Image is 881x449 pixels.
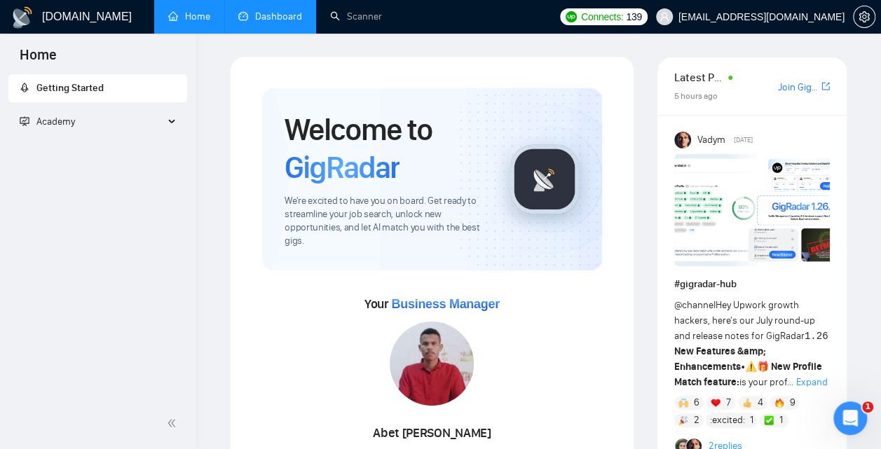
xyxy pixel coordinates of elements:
span: Academy [20,116,75,127]
a: export [821,80,830,93]
span: 6 [694,396,699,410]
span: ⚠️ [745,361,757,373]
span: Business Manager [391,297,499,311]
a: Join GigRadar Slack Community [778,80,819,95]
img: ❤️ [711,398,720,408]
button: setting [853,6,875,28]
li: Getting Started [8,74,187,102]
img: ✅ [764,415,774,425]
a: setting [853,11,875,22]
span: setting [854,11,875,22]
span: :excited: [709,413,744,428]
code: 1.26 [805,331,828,342]
span: double-left [167,416,181,430]
span: Your [364,296,500,312]
span: 9 [789,396,795,410]
h1: Welcome to [285,111,487,186]
span: @channel [674,299,716,311]
strong: New Features &amp; Enhancements [674,345,766,373]
img: gigradar-logo.png [510,144,580,214]
span: 1 [749,413,753,427]
h1: # gigradar-hub [674,277,830,292]
span: Latest Posts from the GigRadar Community [674,69,724,86]
span: fund-projection-screen [20,116,29,126]
span: We're excited to have you on board. Get ready to streamline your job search, unlock new opportuni... [285,195,487,248]
span: Connects: [581,9,623,25]
a: dashboardDashboard [238,11,302,22]
img: F09AC4U7ATU-image.png [674,154,842,266]
img: Vadym [674,132,691,148]
span: Vadym [697,132,725,148]
span: 2 [694,413,699,427]
img: upwork-logo.png [566,11,577,22]
img: 🔥 [774,398,784,408]
span: 1 [779,413,782,427]
span: 5 hours ago [674,91,718,101]
div: Abet [PERSON_NAME] [317,422,546,445]
img: 🙌 [678,398,688,408]
span: Getting Started [36,82,104,94]
span: 1 [862,401,873,413]
span: GigRadar [285,148,399,186]
span: export [821,81,830,92]
span: Expand [796,376,828,388]
img: 🎉 [678,415,688,425]
span: Home [8,45,68,74]
span: rocket [20,83,29,92]
span: Hey Upwork growth hackers, here's our July round-up and release notes for GigRadar • is your prof... [674,299,828,388]
img: 1705393970746-dllhost_XiKCzqunph.png [390,322,474,406]
span: 4 [758,396,763,410]
span: Academy [36,116,75,127]
span: 7 [725,396,730,410]
span: [DATE] [734,134,753,146]
img: logo [11,6,34,29]
iframe: Intercom live chat [833,401,867,435]
span: user [660,12,669,22]
a: searchScanner [330,11,382,22]
span: 🎁 [757,361,769,373]
a: homeHome [168,11,210,22]
span: 139 [626,9,641,25]
img: 👍 [742,398,752,408]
